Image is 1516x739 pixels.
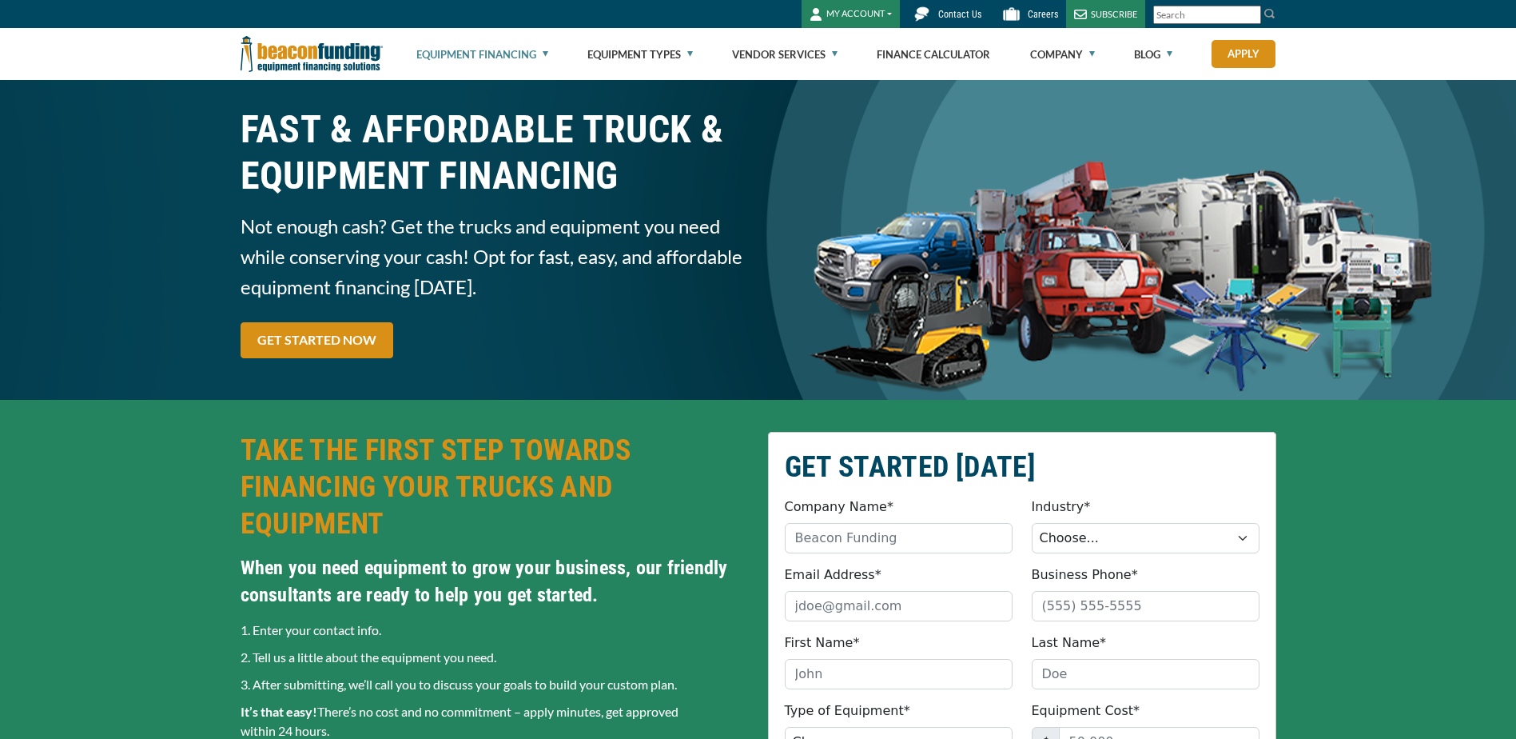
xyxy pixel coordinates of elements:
[1032,591,1259,621] input: (555) 555-5555
[1244,9,1257,22] a: Clear search text
[1032,633,1107,653] label: Last Name*
[241,554,749,609] h4: When you need equipment to grow your business, our friendly consultants are ready to help you get...
[938,9,981,20] span: Contact Us
[241,621,749,640] p: 1. Enter your contact info.
[416,29,548,80] a: Equipment Financing
[241,211,749,302] span: Not enough cash? Get the trucks and equipment you need while conserving your cash! Opt for fast, ...
[241,28,383,80] img: Beacon Funding Corporation logo
[785,449,1259,485] h2: GET STARTED [DATE]
[785,565,881,585] label: Email Address*
[241,153,749,199] span: EQUIPMENT FINANCING
[241,322,393,358] a: GET STARTED NOW
[877,29,990,80] a: Finance Calculator
[785,591,1013,621] input: jdoe@gmail.com
[785,523,1013,553] input: Beacon Funding
[1153,6,1261,24] input: Search
[241,704,317,719] strong: It’s that easy!
[241,648,749,667] p: 2. Tell us a little about the equipment you need.
[1263,7,1276,20] img: Search
[785,659,1013,689] input: John
[732,29,838,80] a: Vendor Services
[1030,29,1095,80] a: Company
[241,432,749,542] h2: TAKE THE FIRST STEP TOWARDS FINANCING YOUR TRUCKS AND EQUIPMENT
[1028,9,1058,20] span: Careers
[785,497,893,517] label: Company Name*
[241,675,749,694] p: 3. After submitting, we’ll call you to discuss your goals to build your custom plan.
[785,701,910,721] label: Type of Equipment*
[1032,565,1138,585] label: Business Phone*
[587,29,693,80] a: Equipment Types
[1134,29,1172,80] a: Blog
[241,106,749,199] h1: FAST & AFFORDABLE TRUCK &
[1032,701,1140,721] label: Equipment Cost*
[785,633,860,653] label: First Name*
[1212,40,1275,68] a: Apply
[1032,659,1259,689] input: Doe
[1032,497,1091,517] label: Industry*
